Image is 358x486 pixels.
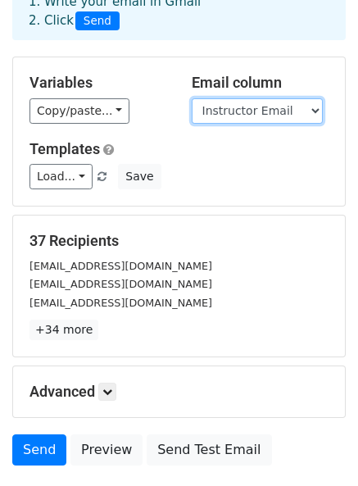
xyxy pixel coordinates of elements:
[29,260,212,272] small: [EMAIL_ADDRESS][DOMAIN_NAME]
[29,232,329,250] h5: 37 Recipients
[29,140,100,157] a: Templates
[29,278,212,290] small: [EMAIL_ADDRESS][DOMAIN_NAME]
[147,434,271,466] a: Send Test Email
[192,74,329,92] h5: Email column
[118,164,161,189] button: Save
[29,98,129,124] a: Copy/paste...
[29,164,93,189] a: Load...
[29,297,212,309] small: [EMAIL_ADDRESS][DOMAIN_NAME]
[12,434,66,466] a: Send
[29,74,167,92] h5: Variables
[29,383,329,401] h5: Advanced
[276,407,358,486] iframe: Chat Widget
[75,11,120,31] span: Send
[29,320,98,340] a: +34 more
[70,434,143,466] a: Preview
